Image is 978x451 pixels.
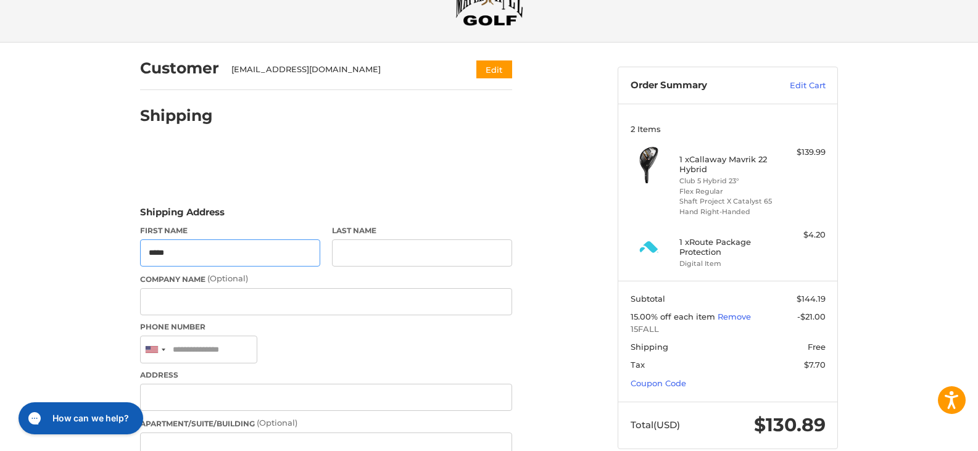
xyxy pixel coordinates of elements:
h4: 1 x Callaway Mavrik 22 Hybrid [679,154,774,175]
span: $7.70 [804,360,826,370]
small: (Optional) [207,273,248,283]
li: Shaft Project X Catalyst 65 [679,196,774,207]
li: Club 5 Hybrid 23° [679,176,774,186]
a: Remove [718,312,751,321]
legend: Shipping Address [140,205,225,225]
label: First Name [140,225,320,236]
li: Digital Item [679,259,774,269]
span: Free [808,342,826,352]
button: Edit [476,60,512,78]
small: (Optional) [257,418,297,428]
div: [EMAIL_ADDRESS][DOMAIN_NAME] [231,64,453,76]
span: Total (USD) [631,419,680,431]
label: Phone Number [140,321,512,333]
span: $130.89 [754,413,826,436]
div: $139.99 [777,146,826,159]
li: Flex Regular [679,186,774,197]
label: Apartment/Suite/Building [140,417,512,429]
label: Address [140,370,512,381]
span: Shipping [631,342,668,352]
h3: 2 Items [631,124,826,134]
span: 15FALL [631,323,826,336]
span: Subtotal [631,294,665,304]
li: Hand Right-Handed [679,207,774,217]
div: United States: +1 [141,336,169,363]
span: $144.19 [797,294,826,304]
h2: Shipping [140,106,213,125]
label: Last Name [332,225,512,236]
span: Tax [631,360,645,370]
a: Coupon Code [631,378,686,388]
h3: Order Summary [631,80,763,92]
iframe: Gorgias live chat messenger [12,398,147,439]
h2: Customer [140,59,219,78]
a: Edit Cart [763,80,826,92]
h4: 1 x Route Package Protection [679,237,774,257]
span: -$21.00 [797,312,826,321]
span: 15.00% off each item [631,312,718,321]
label: Company Name [140,273,512,285]
div: $4.20 [777,229,826,241]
